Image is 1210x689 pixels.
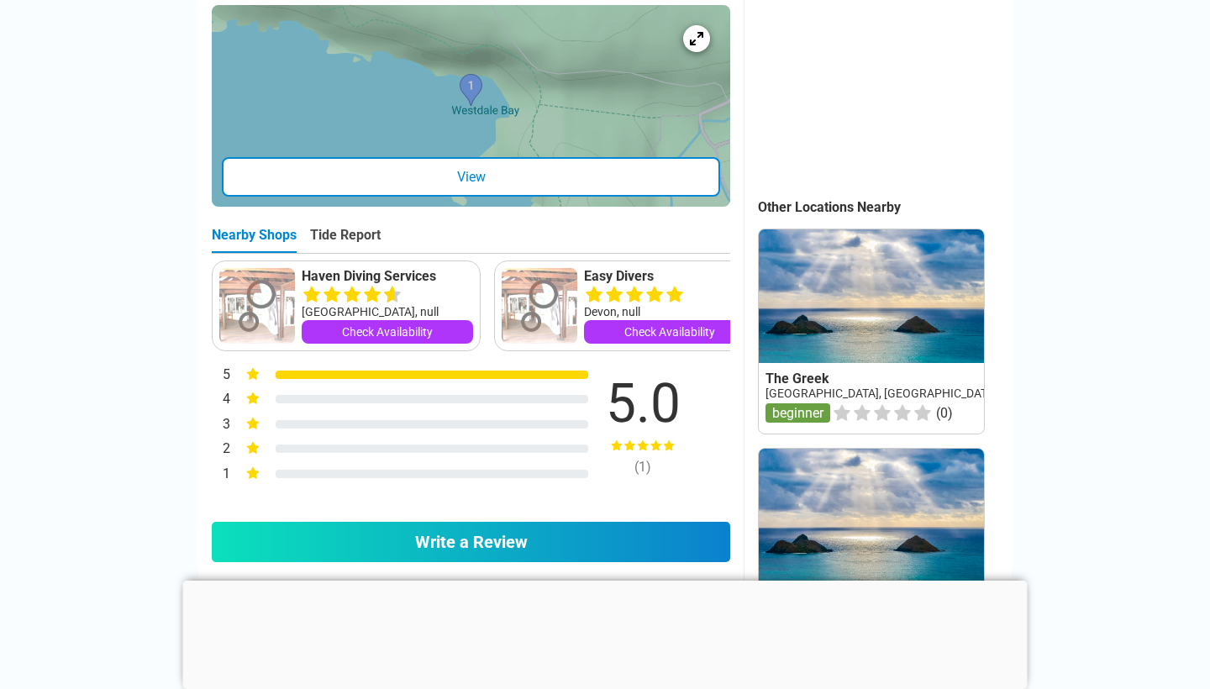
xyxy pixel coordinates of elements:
div: Tide Report [310,227,381,253]
div: 4 [212,389,230,411]
div: ( 1 ) [580,459,706,475]
a: entry mapView [212,5,730,207]
img: Easy Divers [502,268,577,344]
iframe: Advertisement [183,581,1028,685]
div: View [222,157,720,197]
div: 5.0 [580,377,706,431]
div: 5 [212,365,230,387]
div: 3 [212,414,230,436]
iframe: Sign in with Google Dialogue [865,17,1193,247]
a: Check Availability [584,320,755,344]
div: 2 [212,439,230,460]
a: Easy Divers [584,268,755,285]
div: 1 [212,464,230,486]
div: [GEOGRAPHIC_DATA], null [302,303,473,320]
img: Haven Diving Services [219,268,295,344]
div: Nearby Shops [212,227,297,253]
a: Write a Review [212,522,730,562]
div: Other Locations Nearby [758,199,1012,215]
a: Check Availability [302,320,473,344]
div: Devon, null [584,303,755,320]
a: Haven Diving Services [302,268,473,285]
